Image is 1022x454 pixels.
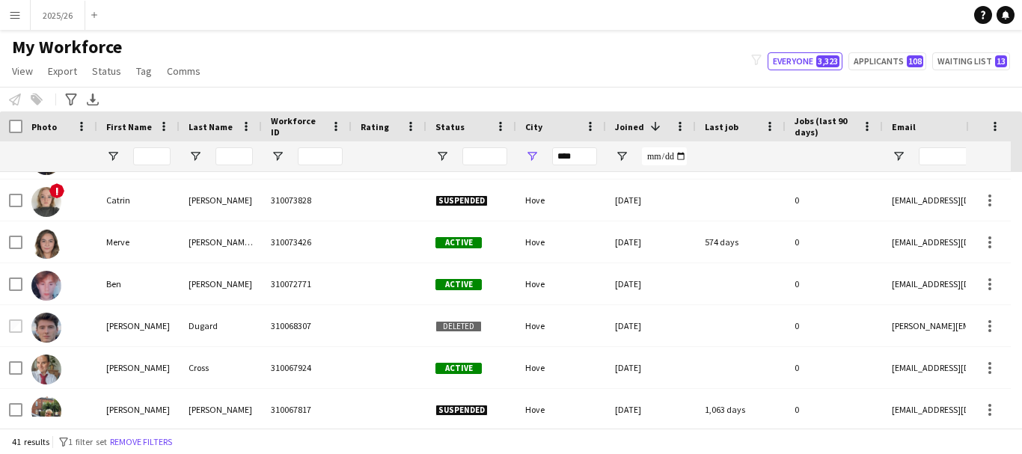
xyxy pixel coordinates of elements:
div: [PERSON_NAME][MEDICAL_DATA] [180,221,262,263]
span: Email [892,121,916,132]
span: Joined [615,121,644,132]
span: Rating [361,121,389,132]
div: Hove [516,305,606,346]
span: Tag [136,64,152,78]
input: First Name Filter Input [133,147,171,165]
div: [PERSON_NAME] [180,389,262,430]
div: [DATE] [606,221,696,263]
div: 310072771 [262,263,352,304]
div: Catrin [97,180,180,221]
app-action-btn: Export XLSX [84,91,102,108]
div: 1,063 days [696,389,786,430]
div: 0 [786,180,883,221]
button: Open Filter Menu [615,150,628,163]
span: ! [49,183,64,198]
span: Comms [167,64,201,78]
app-action-btn: Advanced filters [62,91,80,108]
button: Open Filter Menu [106,150,120,163]
div: [PERSON_NAME] [180,263,262,304]
div: [DATE] [606,305,696,346]
div: [PERSON_NAME] [180,180,262,221]
div: Ben [97,263,180,304]
img: Eleanor Cross [31,355,61,384]
div: Hove [516,347,606,388]
button: Waiting list13 [932,52,1010,70]
div: 0 [786,263,883,304]
span: 108 [907,55,923,67]
input: Joined Filter Input [642,147,687,165]
img: Connor Dugard [31,313,61,343]
button: Open Filter Menu [525,150,539,163]
input: City Filter Input [552,147,597,165]
img: Ben Dawson [31,271,61,301]
span: 3,323 [816,55,839,67]
span: Suspended [435,405,488,416]
span: Active [435,363,482,374]
span: Active [435,279,482,290]
div: [DATE] [606,180,696,221]
input: Status Filter Input [462,147,507,165]
span: City [525,121,542,132]
button: Open Filter Menu [271,150,284,163]
div: Merve [97,221,180,263]
span: Active [435,237,482,248]
span: Photo [31,121,57,132]
input: Row Selection is disabled for this row (unchecked) [9,319,22,333]
div: Hove [516,389,606,430]
input: Last Name Filter Input [215,147,253,165]
div: 0 [786,221,883,263]
div: [PERSON_NAME] [97,305,180,346]
span: Status [435,121,465,132]
img: Merve Atila Bal [31,229,61,259]
div: Dugard [180,305,262,346]
div: 310067817 [262,389,352,430]
input: Workforce ID Filter Input [298,147,343,165]
button: Open Filter Menu [189,150,202,163]
img: Catrin Williams [31,187,61,217]
div: 0 [786,305,883,346]
span: First Name [106,121,152,132]
div: 0 [786,347,883,388]
span: Jobs (last 90 days) [795,115,856,138]
span: 13 [995,55,1007,67]
span: Deleted [435,321,482,332]
span: My Workforce [12,36,122,58]
a: View [6,61,39,81]
span: 1 filter set [68,436,107,447]
div: 0 [786,389,883,430]
button: Applicants108 [848,52,926,70]
div: 310067924 [262,347,352,388]
div: [DATE] [606,347,696,388]
a: Status [86,61,127,81]
a: Comms [161,61,206,81]
div: [PERSON_NAME] [97,347,180,388]
div: Hove [516,180,606,221]
span: Export [48,64,77,78]
div: 310068307 [262,305,352,346]
a: Export [42,61,83,81]
div: Cross [180,347,262,388]
span: Status [92,64,121,78]
button: Remove filters [107,434,175,450]
span: Workforce ID [271,115,325,138]
div: [DATE] [606,263,696,304]
div: Hove [516,221,606,263]
div: Hove [516,263,606,304]
span: Last Name [189,121,233,132]
div: [DATE] [606,389,696,430]
button: 2025/26 [31,1,85,30]
span: Suspended [435,195,488,206]
button: Everyone3,323 [768,52,842,70]
img: Josh Robinson [31,396,61,426]
a: Tag [130,61,158,81]
div: 310073426 [262,221,352,263]
div: [PERSON_NAME] [97,389,180,430]
span: Last job [705,121,738,132]
div: 574 days [696,221,786,263]
button: Open Filter Menu [892,150,905,163]
span: View [12,64,33,78]
button: Open Filter Menu [435,150,449,163]
div: 310073828 [262,180,352,221]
